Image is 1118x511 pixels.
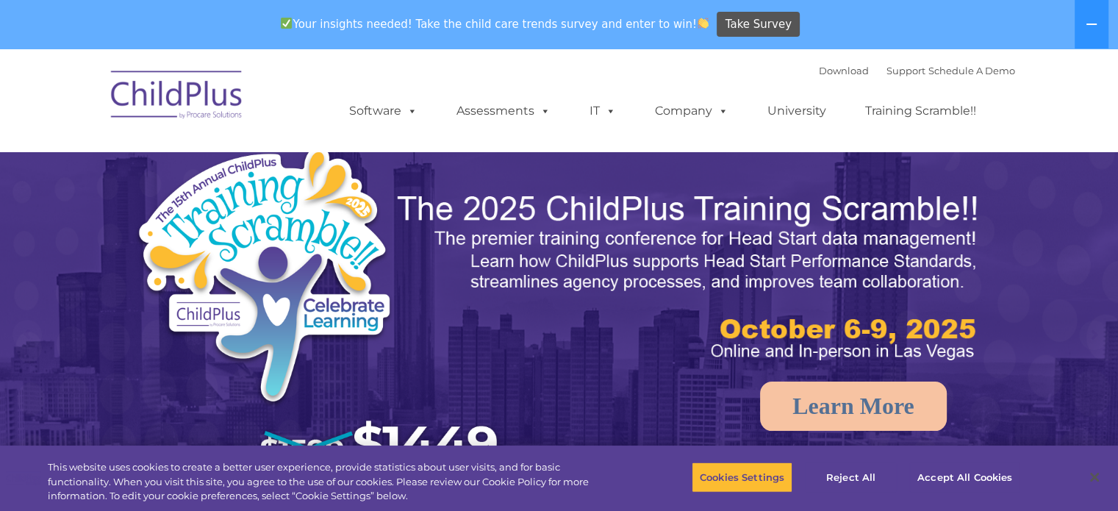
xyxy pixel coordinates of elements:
[204,97,249,108] span: Last name
[281,18,292,29] img: ✅
[640,96,743,126] a: Company
[760,382,947,431] a: Learn More
[717,12,800,37] a: Take Survey
[692,462,792,493] button: Cookies Settings
[725,12,792,37] span: Take Survey
[928,65,1015,76] a: Schedule A Demo
[805,462,897,493] button: Reject All
[819,65,869,76] a: Download
[104,60,251,134] img: ChildPlus by Procare Solutions
[886,65,925,76] a: Support
[819,65,1015,76] font: |
[1078,461,1111,493] button: Close
[442,96,565,126] a: Assessments
[698,18,709,29] img: 👏
[334,96,432,126] a: Software
[204,157,267,168] span: Phone number
[909,462,1020,493] button: Accept All Cookies
[850,96,991,126] a: Training Scramble!!
[753,96,841,126] a: University
[48,460,615,504] div: This website uses cookies to create a better user experience, provide statistics about user visit...
[575,96,631,126] a: IT
[275,10,715,38] span: Your insights needed! Take the child care trends survey and enter to win!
